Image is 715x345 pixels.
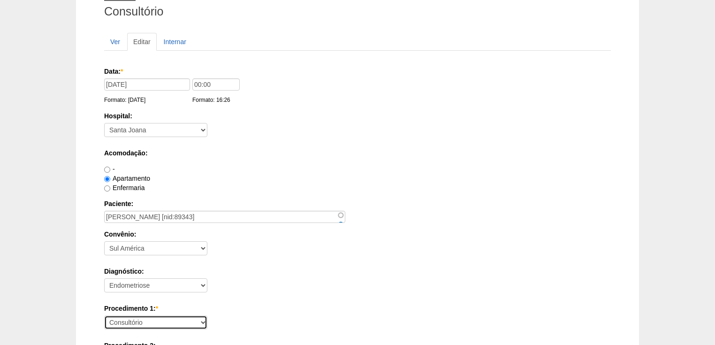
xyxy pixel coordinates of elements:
a: Ver [104,33,126,51]
label: Diagnóstico: [104,267,611,276]
h1: Consultório [104,6,611,17]
input: Enfermaria [104,185,110,192]
span: Este campo é obrigatório. [121,68,123,75]
a: Internar [158,33,192,51]
label: Hospital: [104,111,611,121]
div: Formato: 16:26 [192,95,242,105]
label: Data: [104,67,608,76]
input: Apartamento [104,176,110,182]
span: Este campo é obrigatório. [156,305,158,312]
label: Paciente: [104,199,611,208]
label: Enfermaria [104,184,145,192]
div: Formato: [DATE] [104,95,192,105]
label: Convênio: [104,230,611,239]
a: Editar [127,33,157,51]
label: Procedimento 1: [104,304,611,313]
input: - [104,167,110,173]
label: - [104,165,115,173]
label: Acomodação: [104,148,611,158]
label: Apartamento [104,175,150,182]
